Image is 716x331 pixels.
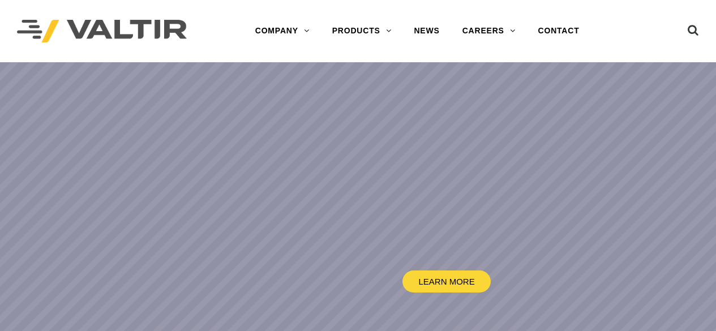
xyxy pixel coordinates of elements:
[402,270,491,293] a: LEARN MORE
[321,20,403,42] a: PRODUCTS
[527,20,591,42] a: CONTACT
[402,20,451,42] a: NEWS
[244,20,321,42] a: COMPANY
[451,20,527,42] a: CAREERS
[17,20,187,43] img: Valtir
